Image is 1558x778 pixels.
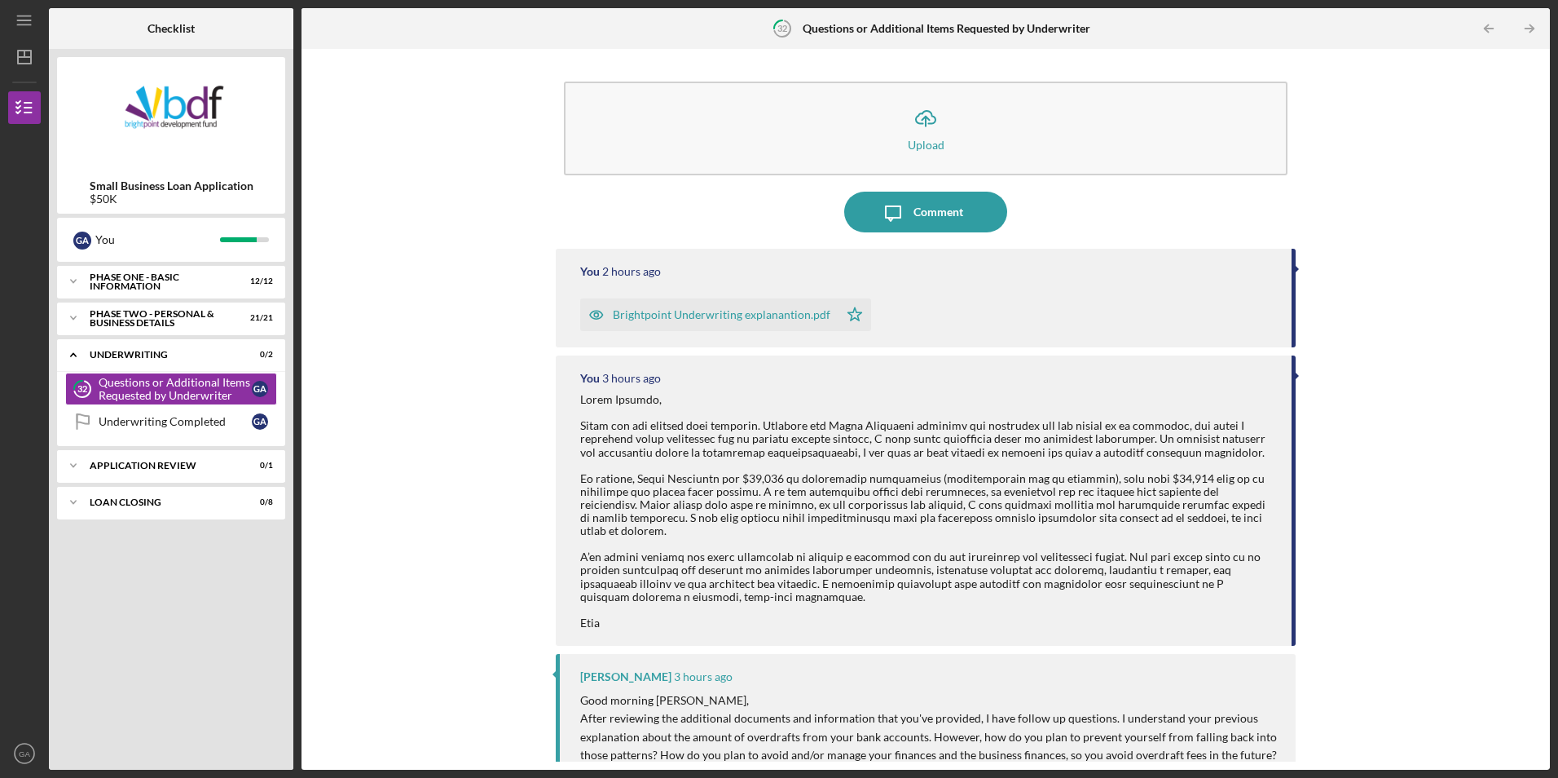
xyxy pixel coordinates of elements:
div: You [580,372,600,385]
div: Loan Closing [90,497,232,507]
div: Underwriting Completed [99,415,252,428]
div: Brightpoint Underwriting explanantion.pdf [613,308,830,321]
b: Small Business Loan Application [90,179,253,192]
div: Underwriting [90,350,232,360]
tspan: 32 [777,23,787,33]
div: 12 / 12 [244,276,273,286]
div: 21 / 21 [244,313,273,323]
img: Product logo [57,65,285,163]
div: G A [252,413,268,430]
button: Brightpoint Underwriting explanantion.pdf [580,298,871,331]
text: GA [19,749,30,758]
time: 2025-08-27 13:03 [674,670,733,683]
p: Good morning [PERSON_NAME], [580,692,1279,709]
time: 2025-08-27 14:16 [602,265,661,278]
a: 32Questions or Additional Items Requested by UnderwriterGA [65,373,277,405]
div: Application Review [90,461,232,471]
div: G A [252,381,268,397]
div: You [580,265,600,278]
b: Questions or Additional Items Requested by Underwriter [803,22,1090,35]
div: Lorem Ipsumdo, Sitam con adi elitsed doei temporin. Utlabore etd Magna Aliquaeni adminimv qui nos... [580,393,1274,630]
div: 0 / 2 [244,350,273,360]
div: [PERSON_NAME] [580,670,671,683]
div: $50K [90,192,253,206]
button: Upload [564,82,1287,175]
div: Comment [913,192,963,232]
div: You [95,226,220,254]
div: G A [73,232,91,250]
tspan: 32 [77,384,87,395]
button: GA [8,737,41,770]
div: Upload [908,139,944,151]
div: Questions or Additional Items Requested by Underwriter [99,376,252,402]
div: 0 / 1 [244,461,273,471]
button: Comment [844,192,1007,232]
time: 2025-08-27 13:49 [602,372,661,385]
a: Underwriting CompletedGA [65,405,277,438]
div: 0 / 8 [244,497,273,507]
b: Checklist [147,22,195,35]
div: PHASE TWO - PERSONAL & BUSINESS DETAILS [90,309,232,328]
div: Phase One - Basic Information [90,272,232,291]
